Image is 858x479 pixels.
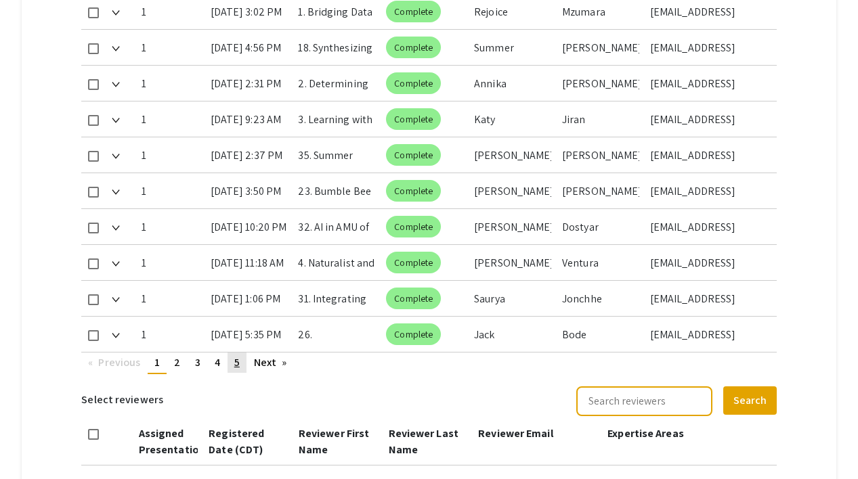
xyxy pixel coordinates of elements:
[81,385,163,415] h6: Select reviewers
[576,386,712,416] input: Search reviewers
[112,154,120,159] img: Expand arrow
[474,173,551,208] div: [PERSON_NAME]
[650,317,766,352] div: [EMAIL_ADDRESS][DOMAIN_NAME]
[474,66,551,101] div: Annika
[650,173,766,208] div: [EMAIL_ADDRESS][DOMAIN_NAME]
[211,101,288,137] div: [DATE] 9:23 AM
[562,66,639,101] div: [PERSON_NAME]
[195,355,200,369] span: 3
[723,386,777,415] button: Search
[562,245,639,280] div: Ventura
[142,137,199,173] div: 1
[112,189,120,195] img: Expand arrow
[211,137,288,173] div: [DATE] 2:37 PM
[142,173,199,208] div: 1
[211,245,288,280] div: [DATE] 11:18 AM
[386,288,441,309] mat-chip: Complete
[211,66,288,101] div: [DATE] 2:31 PM
[562,317,639,352] div: Bode
[298,209,375,244] div: 32. AI in AMU of [MEDICAL_DATA]
[142,281,199,316] div: 1
[299,426,369,457] span: Reviewer First Name
[298,281,375,316] div: 31. Integrating Frontend Design and Backend Solutions in Live E-Commerce
[650,66,766,101] div: [EMAIL_ADDRESS][DOMAIN_NAME]
[211,30,288,65] div: [DATE] 4:56 PM
[154,355,160,369] span: 1
[81,352,776,374] ul: Pagination
[142,209,199,244] div: 1
[474,101,551,137] div: Katy
[112,10,120,16] img: Expand arrow
[474,209,551,244] div: [PERSON_NAME]
[562,101,639,137] div: Jiran
[298,317,375,352] div: 26. Regenerating Soil and Community
[386,180,441,202] mat-chip: Complete
[650,245,766,280] div: [EMAIL_ADDRESS][DOMAIN_NAME]
[234,355,240,369] span: 5
[650,137,766,173] div: [EMAIL_ADDRESS][DOMAIN_NAME]
[389,426,458,457] span: Reviewer Last Name
[247,352,294,373] a: Next page
[562,209,639,244] div: Dostyar
[112,333,120,338] img: Expand arrow
[386,108,441,130] mat-chip: Complete
[650,101,766,137] div: [EMAIL_ADDRESS][DOMAIN_NAME]
[474,245,551,280] div: [PERSON_NAME]
[112,261,120,267] img: Expand arrow
[298,245,375,280] div: 4. Naturalist and Frontier Farm Coordinator
[386,144,441,166] mat-chip: Complete
[478,426,553,440] span: Reviewer Email
[142,317,199,352] div: 1
[211,209,288,244] div: [DATE] 10:20 PM
[386,323,441,345] mat-chip: Complete
[142,101,199,137] div: 1
[474,137,551,173] div: [PERSON_NAME]
[562,137,639,173] div: [PERSON_NAME]
[112,46,120,51] img: Expand arrow
[211,173,288,208] div: [DATE] 3:50 PM
[650,30,766,65] div: [EMAIL_ADDRESS][DOMAIN_NAME]
[142,66,199,101] div: 1
[474,281,551,316] div: Saurya
[112,225,120,231] img: Expand arrow
[650,209,766,244] div: [EMAIL_ADDRESS][DOMAIN_NAME]
[386,37,441,58] mat-chip: Complete
[298,101,375,137] div: 3. Learning with Nature: A Summer Spent as a Wolf Ridge Naturalist
[112,297,120,302] img: Expand arrow
[298,137,375,173] div: 35. Summer Camps and Conferences Liaison:&nbsp;[PERSON_NAME] - Summer 2025
[386,252,441,273] mat-chip: Complete
[174,355,180,369] span: 2
[650,281,766,316] div: [EMAIL_ADDRESS][DOMAIN_NAME]
[10,418,58,469] iframe: Chat
[298,30,375,65] div: 18. Synthesizing Porous Polymer Microspheres
[215,355,220,369] span: 4
[112,82,120,87] img: Expand arrow
[474,317,551,352] div: Jack
[298,173,375,208] div: 23. Bumble Bee Abundance in Northeast [US_STATE][GEOGRAPHIC_DATA]
[386,72,441,94] mat-chip: Complete
[98,355,140,369] span: Previous
[139,426,211,457] span: Assigned Presentations
[562,173,639,208] div: [PERSON_NAME]
[142,245,199,280] div: 1
[386,1,441,22] mat-chip: Complete
[386,216,441,237] mat-chip: Complete
[211,317,288,352] div: [DATE] 5:35 PM
[142,30,199,65] div: 1
[298,66,375,101] div: 2. Determining Predators of Eastern Wild Turkey Clutches
[211,281,288,316] div: [DATE] 1:06 PM
[562,281,639,316] div: Jonchhe
[209,426,264,457] span: Registered Date (CDT)
[474,30,551,65] div: Summer
[112,118,120,123] img: Expand arrow
[562,30,639,65] div: [PERSON_NAME]
[607,426,684,440] span: Expertise Areas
